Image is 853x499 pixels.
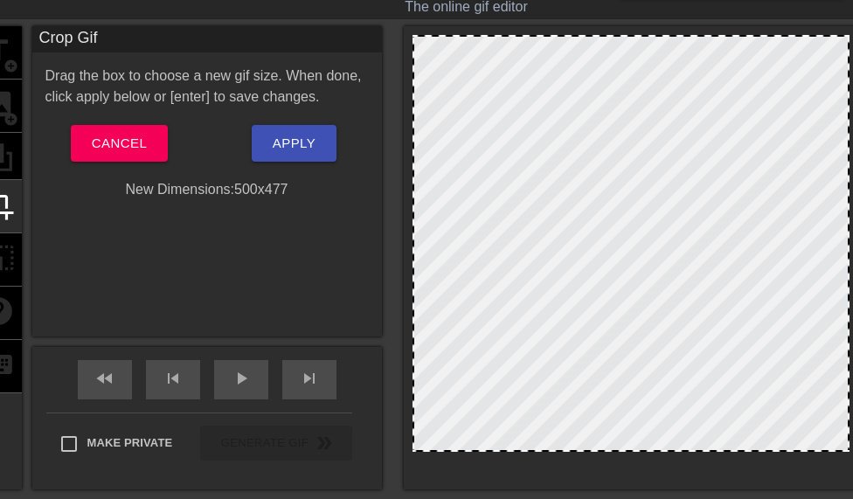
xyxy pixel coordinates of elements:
[32,66,382,107] div: Drag the box to choose a new gif size. When done, click apply below or [enter] to save changes.
[231,368,252,389] span: play_arrow
[273,132,316,155] span: Apply
[92,132,147,155] span: Cancel
[32,26,382,52] div: Crop Gif
[252,125,336,162] button: Apply
[71,125,168,162] button: Cancel
[87,434,173,452] span: Make Private
[32,179,382,200] div: New Dimensions: 500 x 477
[163,368,184,389] span: skip_previous
[94,368,115,389] span: fast_rewind
[299,368,320,389] span: skip_next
